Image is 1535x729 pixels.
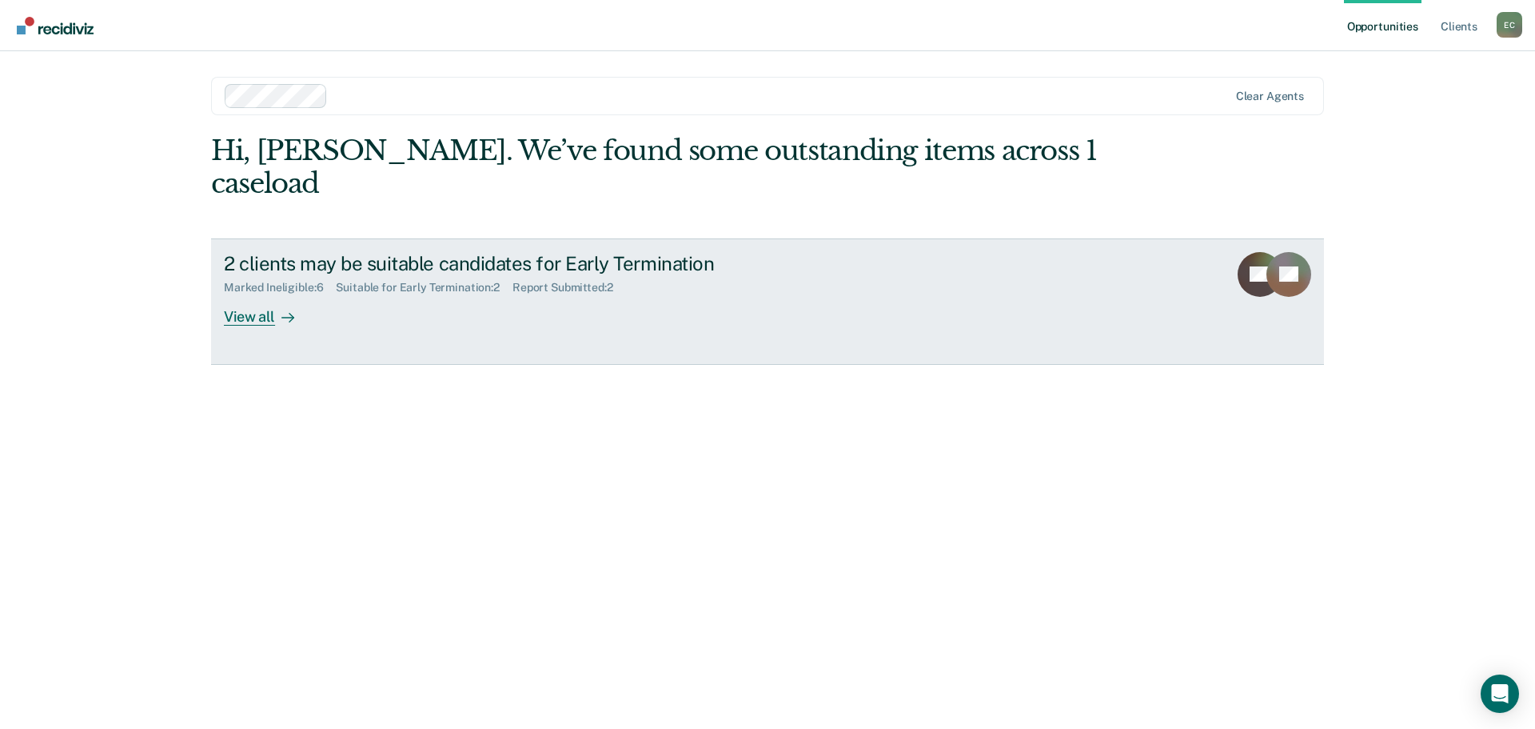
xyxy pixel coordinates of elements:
button: Profile dropdown button [1497,12,1522,38]
div: Hi, [PERSON_NAME]. We’ve found some outstanding items across 1 caseload [211,134,1102,200]
div: Report Submitted : 2 [512,281,626,294]
div: Open Intercom Messenger [1481,675,1519,713]
div: Clear agents [1236,90,1304,103]
div: Marked Ineligible : 6 [224,281,336,294]
div: Suitable for Early Termination : 2 [336,281,512,294]
div: View all [224,294,313,326]
div: E C [1497,12,1522,38]
div: 2 clients may be suitable candidates for Early Termination [224,252,785,275]
img: Recidiviz [17,17,94,34]
a: 2 clients may be suitable candidates for Early TerminationMarked Ineligible:6Suitable for Early T... [211,238,1324,365]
